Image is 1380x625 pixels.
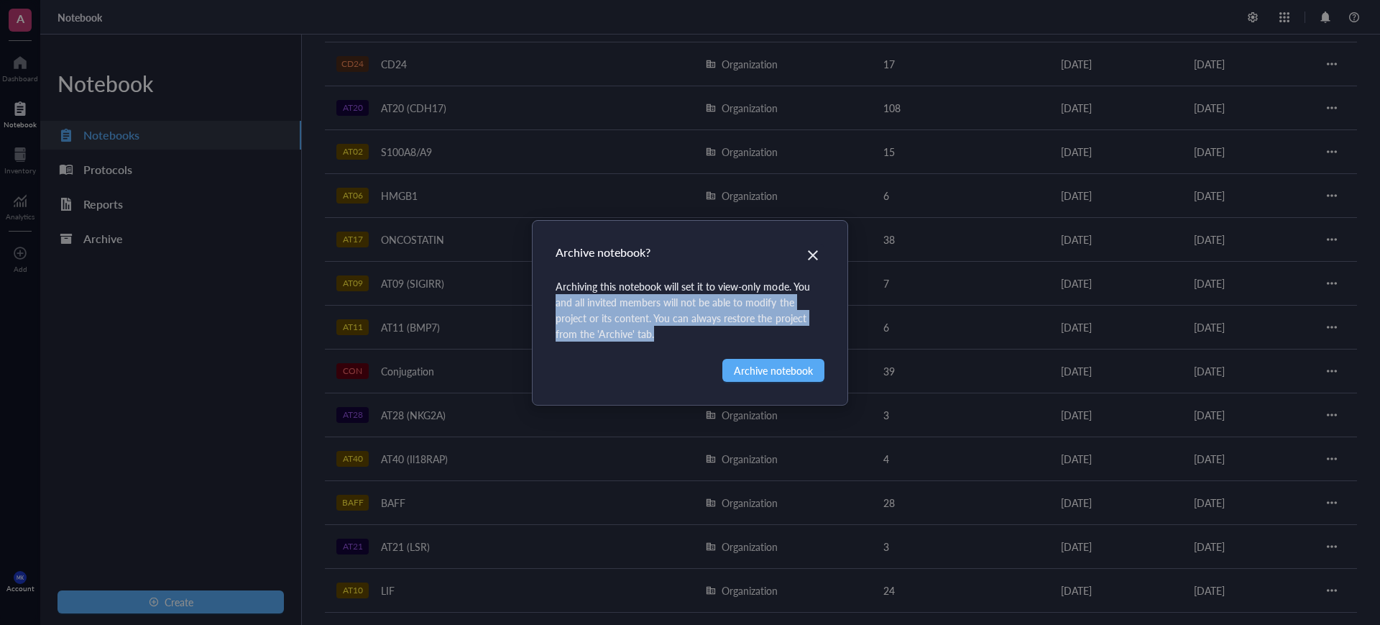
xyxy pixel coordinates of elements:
[801,247,824,264] span: Close
[556,278,824,342] div: Archiving this notebook will set it to view-only mode. You and all invited members will not be ab...
[734,362,813,378] span: Archive notebook
[556,244,824,261] div: Archive notebook?
[801,244,824,267] button: Close
[722,359,824,382] button: Archive notebook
